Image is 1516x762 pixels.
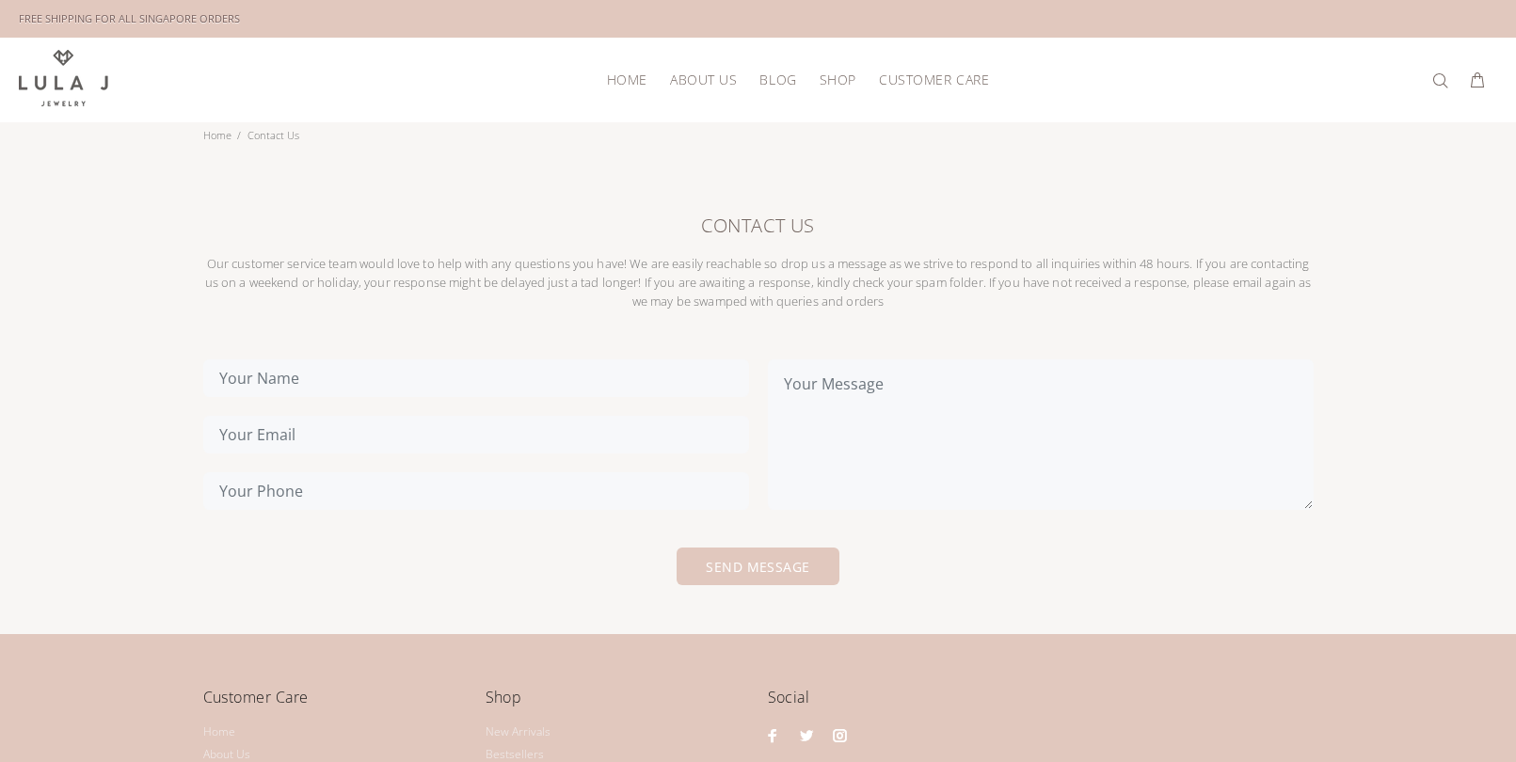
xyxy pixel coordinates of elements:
[868,65,989,94] a: CUSTOMER CARE
[677,548,838,585] button: SEND MESSAGE
[486,685,749,723] h4: Shop
[203,685,467,723] h4: Customer Care
[203,721,235,743] a: Home
[203,472,749,510] input: Your phone number appears to be invalid. Please enter a valid phone format e.g +65 1234 4321
[486,721,551,743] a: New Arrivals
[203,212,1314,240] h6: Contact Us
[237,122,305,149] li: Contact Us
[820,72,856,87] span: SHOP
[19,8,240,29] div: FREE SHIPPING FOR ALL SINGAPORE ORDERS
[670,72,737,87] span: ABOUT US
[659,65,748,94] a: ABOUT US
[203,128,231,142] a: Home
[759,72,796,87] span: BLOG
[607,72,647,87] span: HOME
[768,685,1314,723] h4: Social
[203,416,749,453] input: Your Email
[748,65,807,94] a: BLOG
[203,359,749,397] input: Your Name
[879,72,989,87] span: CUSTOMER CARE
[596,65,659,94] a: HOME
[808,65,868,94] a: SHOP
[203,254,1314,310] address: Our customer service team would love to help with any questions you have! We are easily reachable...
